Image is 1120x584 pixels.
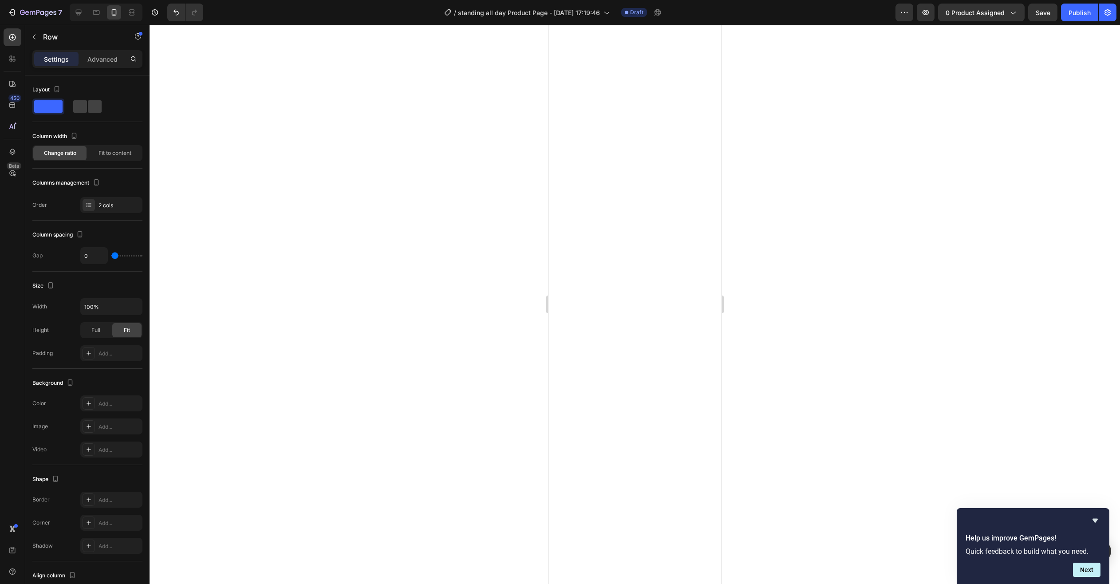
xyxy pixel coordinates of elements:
div: Corner [32,519,50,527]
div: Order [32,201,47,209]
button: Hide survey [1090,515,1100,526]
div: Layout [32,84,62,96]
div: 450 [8,95,21,102]
div: Background [32,377,75,389]
div: Height [32,326,49,334]
div: Gap [32,252,43,260]
span: Draft [630,8,643,16]
div: Color [32,399,46,407]
div: Add... [99,446,140,454]
button: Save [1028,4,1057,21]
div: Publish [1069,8,1091,17]
div: Size [32,280,56,292]
input: Auto [81,299,142,315]
span: Change ratio [44,149,76,157]
p: Settings [44,55,69,64]
div: Padding [32,349,53,357]
button: 0 product assigned [938,4,1025,21]
div: Video [32,446,47,454]
span: Fit [124,326,130,334]
div: Add... [99,542,140,550]
div: 2 cols [99,201,140,209]
span: Fit to content [99,149,131,157]
input: Auto [81,248,107,264]
p: Quick feedback to build what you need. [966,547,1100,556]
div: Add... [99,519,140,527]
h2: Help us improve GemPages! [966,533,1100,544]
p: Advanced [87,55,118,64]
button: Publish [1061,4,1098,21]
div: Shape [32,474,61,485]
div: Border [32,496,50,504]
button: 7 [4,4,66,21]
span: Full [91,326,100,334]
p: Row [43,32,118,42]
div: Add... [99,350,140,358]
div: Help us improve GemPages! [966,515,1100,577]
span: standing all day Product Page - [DATE] 17:19:46 [458,8,600,17]
div: Beta [7,162,21,170]
div: Width [32,303,47,311]
div: Image [32,422,48,430]
iframe: Design area [548,25,722,584]
div: Shadow [32,542,53,550]
div: Add... [99,423,140,431]
div: Align column [32,570,78,582]
div: Column width [32,130,79,142]
span: 0 product assigned [946,8,1005,17]
div: Column spacing [32,229,85,241]
span: / [454,8,456,17]
span: Save [1036,9,1050,16]
div: Columns management [32,177,102,189]
p: 7 [58,7,62,18]
div: Add... [99,400,140,408]
div: Undo/Redo [167,4,203,21]
div: Add... [99,496,140,504]
button: Next question [1073,563,1100,577]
